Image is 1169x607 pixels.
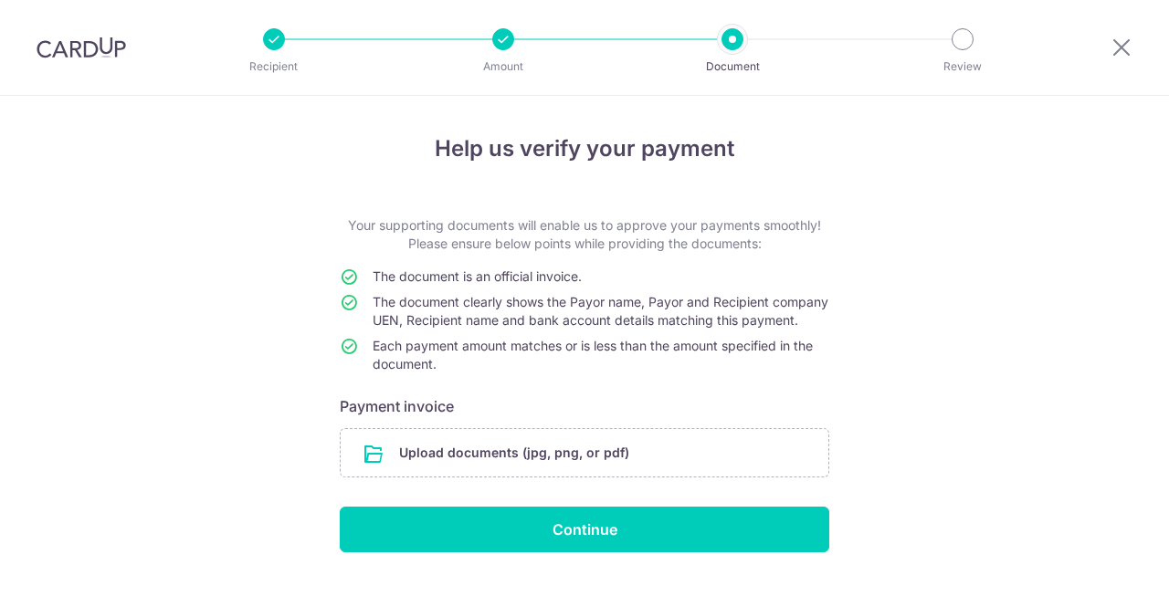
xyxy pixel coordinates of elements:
span: The document clearly shows the Payor name, Payor and Recipient company UEN, Recipient name and ba... [373,294,828,328]
p: Amount [436,58,571,76]
p: Review [895,58,1030,76]
h4: Help us verify your payment [340,132,829,165]
input: Continue [340,507,829,552]
span: Each payment amount matches or is less than the amount specified in the document. [373,338,813,372]
iframe: Opens a widget where you can find more information [1052,552,1151,598]
h6: Payment invoice [340,395,829,417]
p: Document [665,58,800,76]
div: Upload documents (jpg, png, or pdf) [340,428,829,477]
p: Recipient [206,58,342,76]
img: CardUp [37,37,126,58]
p: Your supporting documents will enable us to approve your payments smoothly! Please ensure below p... [340,216,829,253]
span: The document is an official invoice. [373,268,582,284]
